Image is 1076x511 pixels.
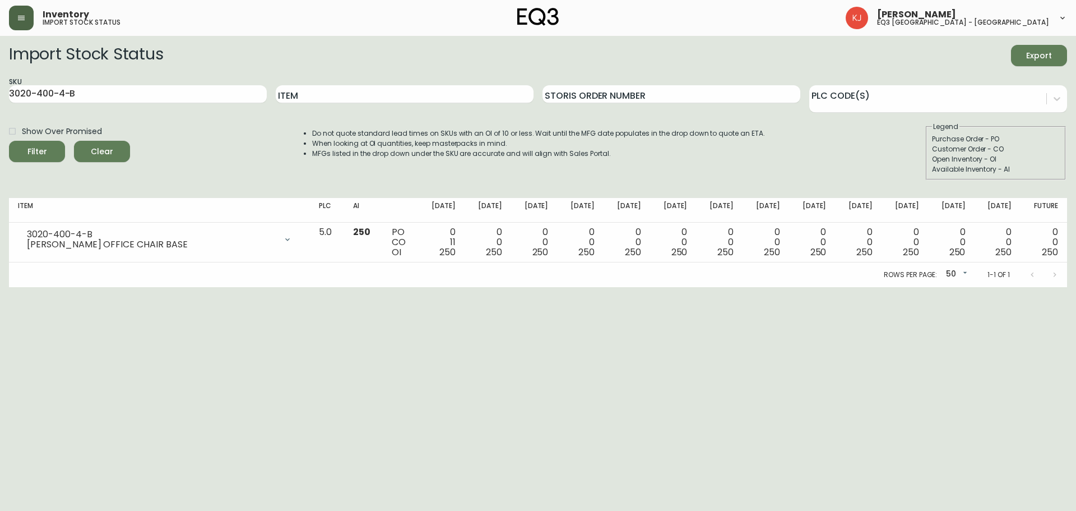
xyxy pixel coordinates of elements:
li: Do not quote standard lead times on SKUs with an OI of 10 or less. Wait until the MFG date popula... [312,128,765,139]
legend: Legend [932,122,959,132]
img: 24a625d34e264d2520941288c4a55f8e [846,7,868,29]
div: 0 0 [1029,227,1058,257]
span: Show Over Promised [22,126,102,137]
th: [DATE] [974,198,1021,223]
th: [DATE] [743,198,789,223]
div: 0 0 [752,227,780,257]
span: 250 [995,246,1012,259]
span: 250 [717,246,734,259]
td: 5.0 [310,223,344,263]
div: Available Inventory - AI [932,164,1060,174]
span: OI [392,246,401,259]
div: 0 0 [983,227,1012,257]
span: 250 [903,246,919,259]
th: [DATE] [418,198,465,223]
span: 250 [439,246,456,259]
span: 250 [353,225,370,238]
th: [DATE] [604,198,650,223]
th: [DATE] [696,198,743,223]
th: [DATE] [557,198,604,223]
button: Export [1011,45,1067,66]
li: MFGs listed in the drop down under the SKU are accurate and will align with Sales Portal. [312,149,765,159]
span: 250 [578,246,595,259]
div: 0 0 [891,227,919,257]
div: 0 0 [705,227,734,257]
div: 0 0 [798,227,827,257]
div: PO CO [392,227,409,257]
div: Customer Order - CO [932,144,1060,154]
div: 0 11 [427,227,456,257]
span: 250 [625,246,641,259]
div: 3020-400-4-B[PERSON_NAME] OFFICE CHAIR BASE [18,227,301,252]
div: [PERSON_NAME] OFFICE CHAIR BASE [27,240,276,250]
span: [PERSON_NAME] [877,10,956,19]
th: [DATE] [882,198,928,223]
span: Clear [83,145,121,159]
th: [DATE] [511,198,558,223]
img: logo [517,8,559,26]
span: Export [1020,49,1058,63]
button: Clear [74,141,130,162]
h5: import stock status [43,19,120,26]
th: [DATE] [789,198,836,223]
span: Inventory [43,10,89,19]
th: [DATE] [650,198,697,223]
th: [DATE] [928,198,975,223]
div: Filter [27,145,47,159]
span: 250 [810,246,827,259]
div: 0 0 [613,227,641,257]
div: 0 0 [474,227,502,257]
div: 0 0 [937,227,966,257]
button: Filter [9,141,65,162]
span: 250 [949,246,966,259]
div: 0 0 [659,227,688,257]
span: 250 [532,246,549,259]
span: 250 [856,246,873,259]
th: AI [344,198,383,223]
div: 50 [941,265,970,284]
span: 250 [671,246,688,259]
th: [DATE] [465,198,511,223]
div: Open Inventory - OI [932,154,1060,164]
div: 0 0 [844,227,873,257]
div: 3020-400-4-B [27,229,276,240]
th: Future [1021,198,1067,223]
p: Rows per page: [884,270,937,280]
div: 0 0 [566,227,595,257]
li: When looking at OI quantities, keep masterpacks in mind. [312,139,765,149]
span: 250 [764,246,780,259]
th: Item [9,198,310,223]
div: Purchase Order - PO [932,134,1060,144]
h2: Import Stock Status [9,45,163,66]
h5: eq3 [GEOGRAPHIC_DATA] - [GEOGRAPHIC_DATA] [877,19,1049,26]
div: 0 0 [520,227,549,257]
span: 250 [1042,246,1058,259]
th: PLC [310,198,344,223]
span: 250 [486,246,502,259]
p: 1-1 of 1 [987,270,1010,280]
th: [DATE] [835,198,882,223]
